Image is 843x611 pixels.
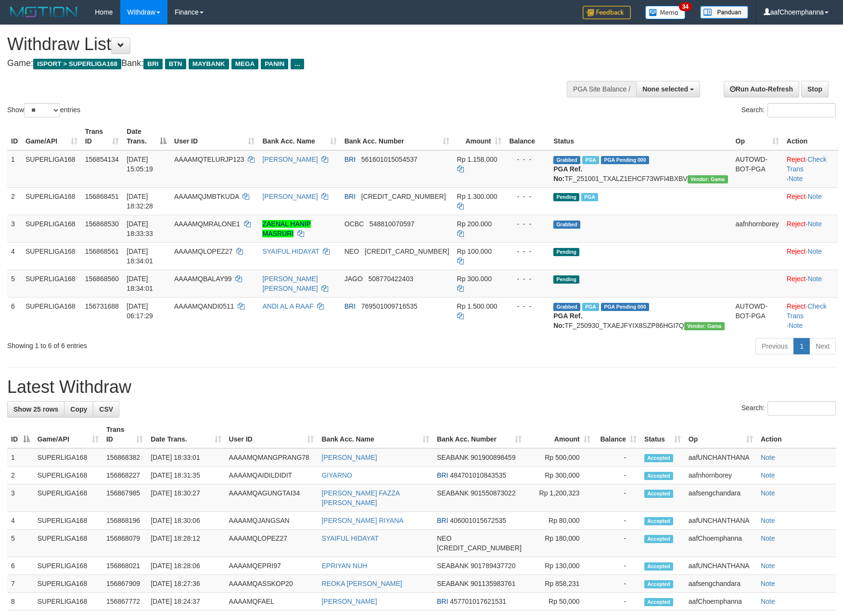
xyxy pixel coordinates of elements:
[783,150,838,188] td: · ·
[85,247,119,255] span: 156868561
[741,103,836,117] label: Search:
[581,193,598,201] span: Marked by aafsengchandara
[225,575,318,593] td: AAAAMQASSKOP20
[525,512,594,530] td: Rp 80,000
[553,312,582,329] b: PGA Ref. No:
[127,220,153,237] span: [DATE] 18:33:33
[321,489,399,507] a: [PERSON_NAME] FAZZA [PERSON_NAME]
[147,557,225,575] td: [DATE] 18:28:06
[147,421,225,448] th: Date Trans.: activate to sort column ascending
[174,247,232,255] span: AAAAMQLOPEZ27
[321,580,402,587] a: REOKA [PERSON_NAME]
[225,484,318,512] td: AAAAMQAGUNGTAI34
[24,103,60,117] select: Showentries
[801,81,829,97] a: Stop
[143,59,162,69] span: BRI
[345,193,356,200] span: BRI
[685,557,757,575] td: aafUNCHANTHANA
[553,156,580,164] span: Grabbed
[321,471,352,479] a: GIYARNO
[7,484,34,512] td: 3
[761,534,775,542] a: Note
[262,156,318,163] a: [PERSON_NAME]
[509,274,546,284] div: - - -
[165,59,186,69] span: BTN
[262,247,319,255] a: SYAIFUL HIDAYAT
[34,421,102,448] th: Game/API: activate to sort column ascending
[787,156,806,163] a: Reject
[761,454,775,461] a: Note
[174,193,239,200] span: AAAAMQJMBTKUDA
[231,59,259,69] span: MEGA
[345,220,364,228] span: OCBC
[525,575,594,593] td: Rp 858,231
[7,421,34,448] th: ID: activate to sort column descending
[22,215,81,242] td: SUPERLIGA168
[7,575,34,593] td: 7
[437,517,448,524] span: BRI
[262,275,318,292] a: [PERSON_NAME] [PERSON_NAME]
[225,448,318,467] td: AAAAMQMANGPRANG78
[644,562,673,571] span: Accepted
[7,530,34,557] td: 5
[321,517,403,524] a: [PERSON_NAME] RIYANA
[679,2,692,11] span: 34
[685,530,757,557] td: aafChoemphanna
[761,562,775,570] a: Note
[225,512,318,530] td: AAAAMQJANGSAN
[291,59,304,69] span: ...
[174,302,234,310] span: AAAAMQANDI0511
[471,489,515,497] span: Copy 901550873022 to clipboard
[174,275,232,283] span: AAAAMQBALAY99
[509,155,546,164] div: - - -
[594,557,640,575] td: -
[370,220,414,228] span: Copy 548810070597 to clipboard
[732,123,783,150] th: Op: activate to sort column ascending
[642,85,688,93] span: None selected
[7,401,64,417] a: Show 25 rows
[787,156,827,173] a: Check Trans
[509,301,546,311] div: - - -
[594,448,640,467] td: -
[636,81,700,97] button: None selected
[85,220,119,228] span: 156868530
[685,593,757,611] td: aafChoemphanna
[85,156,119,163] span: 156854134
[685,421,757,448] th: Op: activate to sort column ascending
[601,156,649,164] span: PGA Pending
[688,175,728,183] span: Vendor URL: https://trx31.1velocity.biz
[189,59,229,69] span: MAYBANK
[553,193,579,201] span: Pending
[85,193,119,200] span: 156868451
[147,484,225,512] td: [DATE] 18:30:27
[361,302,418,310] span: Copy 769501009716535 to clipboard
[7,297,22,334] td: 6
[594,593,640,611] td: -
[757,421,836,448] th: Action
[225,593,318,611] td: AAAAMQFAEL
[553,303,580,311] span: Grabbed
[807,275,822,283] a: Note
[321,598,377,605] a: [PERSON_NAME]
[147,530,225,557] td: [DATE] 18:28:12
[7,103,80,117] label: Show entries
[741,401,836,416] label: Search:
[645,6,686,19] img: Button%20Memo.svg
[525,421,594,448] th: Amount: activate to sort column ascending
[761,598,775,605] a: Note
[807,193,822,200] a: Note
[34,530,102,557] td: SUPERLIGA168
[787,302,827,320] a: Check Trans
[7,242,22,270] td: 4
[505,123,549,150] th: Balance
[807,247,822,255] a: Note
[783,215,838,242] td: ·
[7,5,80,19] img: MOTION_logo.png
[787,247,806,255] a: Reject
[594,530,640,557] td: -
[525,448,594,467] td: Rp 500,000
[123,123,170,150] th: Date Trans.: activate to sort column descending
[553,221,580,229] span: Grabbed
[22,150,81,188] td: SUPERLIGA168
[787,302,806,310] a: Reject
